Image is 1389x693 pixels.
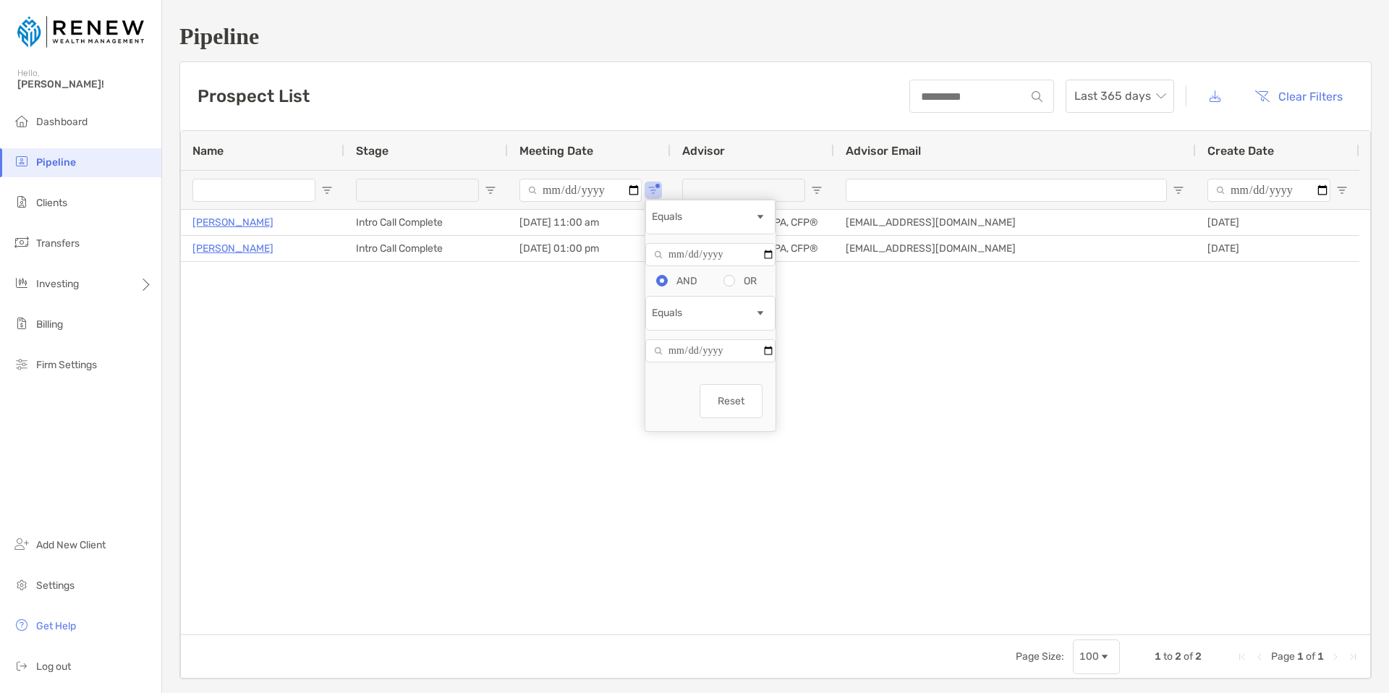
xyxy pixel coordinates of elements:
[1207,179,1330,202] input: Create Date Filter Input
[645,339,776,362] input: Filter Value
[1155,650,1161,663] span: 1
[36,116,88,128] span: Dashboard
[1074,80,1165,112] span: Last 365 days
[1347,651,1359,663] div: Last Page
[36,237,80,250] span: Transfers
[192,144,224,158] span: Name
[1317,650,1324,663] span: 1
[13,576,30,593] img: settings icon
[13,274,30,292] img: investing icon
[13,616,30,634] img: get-help icon
[36,197,67,209] span: Clients
[485,184,496,196] button: Open Filter Menu
[647,184,659,196] button: Open Filter Menu
[13,153,30,170] img: pipeline icon
[682,144,725,158] span: Advisor
[1306,650,1315,663] span: of
[13,234,30,251] img: transfers icon
[192,239,273,258] a: [PERSON_NAME]
[13,193,30,211] img: clients icon
[344,236,508,261] div: Intro Call Complete
[645,243,776,266] input: Filter Value
[1297,650,1304,663] span: 1
[179,23,1372,50] h1: Pipeline
[1271,650,1295,663] span: Page
[1254,651,1265,663] div: Previous Page
[36,539,106,551] span: Add New Client
[652,307,755,319] div: Equals
[1196,236,1359,261] div: [DATE]
[1073,639,1120,674] div: Page Size
[1173,184,1184,196] button: Open Filter Menu
[811,184,823,196] button: Open Filter Menu
[192,213,273,231] a: [PERSON_NAME]
[36,660,71,673] span: Log out
[1207,144,1274,158] span: Create Date
[1330,651,1341,663] div: Next Page
[1175,650,1181,663] span: 2
[519,179,642,202] input: Meeting Date Filter Input
[1195,650,1202,663] span: 2
[17,78,153,90] span: [PERSON_NAME]!
[700,384,763,418] button: Reset
[1016,650,1064,663] div: Page Size:
[356,144,388,158] span: Stage
[36,318,63,331] span: Billing
[36,359,97,371] span: Firm Settings
[834,236,1196,261] div: [EMAIL_ADDRESS][DOMAIN_NAME]
[1079,650,1099,663] div: 100
[36,278,79,290] span: Investing
[1336,184,1348,196] button: Open Filter Menu
[846,144,921,158] span: Advisor Email
[17,6,144,58] img: Zoe Logo
[846,179,1167,202] input: Advisor Email Filter Input
[645,200,776,234] div: Filtering operator
[834,210,1196,235] div: [EMAIL_ADDRESS][DOMAIN_NAME]
[652,211,755,223] div: Equals
[645,199,776,432] div: Column Filter
[13,657,30,674] img: logout icon
[321,184,333,196] button: Open Filter Menu
[645,296,776,331] div: Filtering operator
[13,535,30,553] img: add_new_client icon
[36,579,75,592] span: Settings
[13,355,30,373] img: firm-settings icon
[676,275,697,287] div: AND
[508,236,671,261] div: [DATE] 01:00 pm
[1196,210,1359,235] div: [DATE]
[192,179,315,202] input: Name Filter Input
[744,275,757,287] div: OR
[519,144,593,158] span: Meeting Date
[1184,650,1193,663] span: of
[1032,91,1042,102] img: input icon
[13,315,30,332] img: billing icon
[1163,650,1173,663] span: to
[36,620,76,632] span: Get Help
[13,112,30,129] img: dashboard icon
[344,210,508,235] div: Intro Call Complete
[508,210,671,235] div: [DATE] 11:00 am
[1244,80,1354,112] button: Clear Filters
[1236,651,1248,663] div: First Page
[197,86,310,106] h3: Prospect List
[36,156,76,169] span: Pipeline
